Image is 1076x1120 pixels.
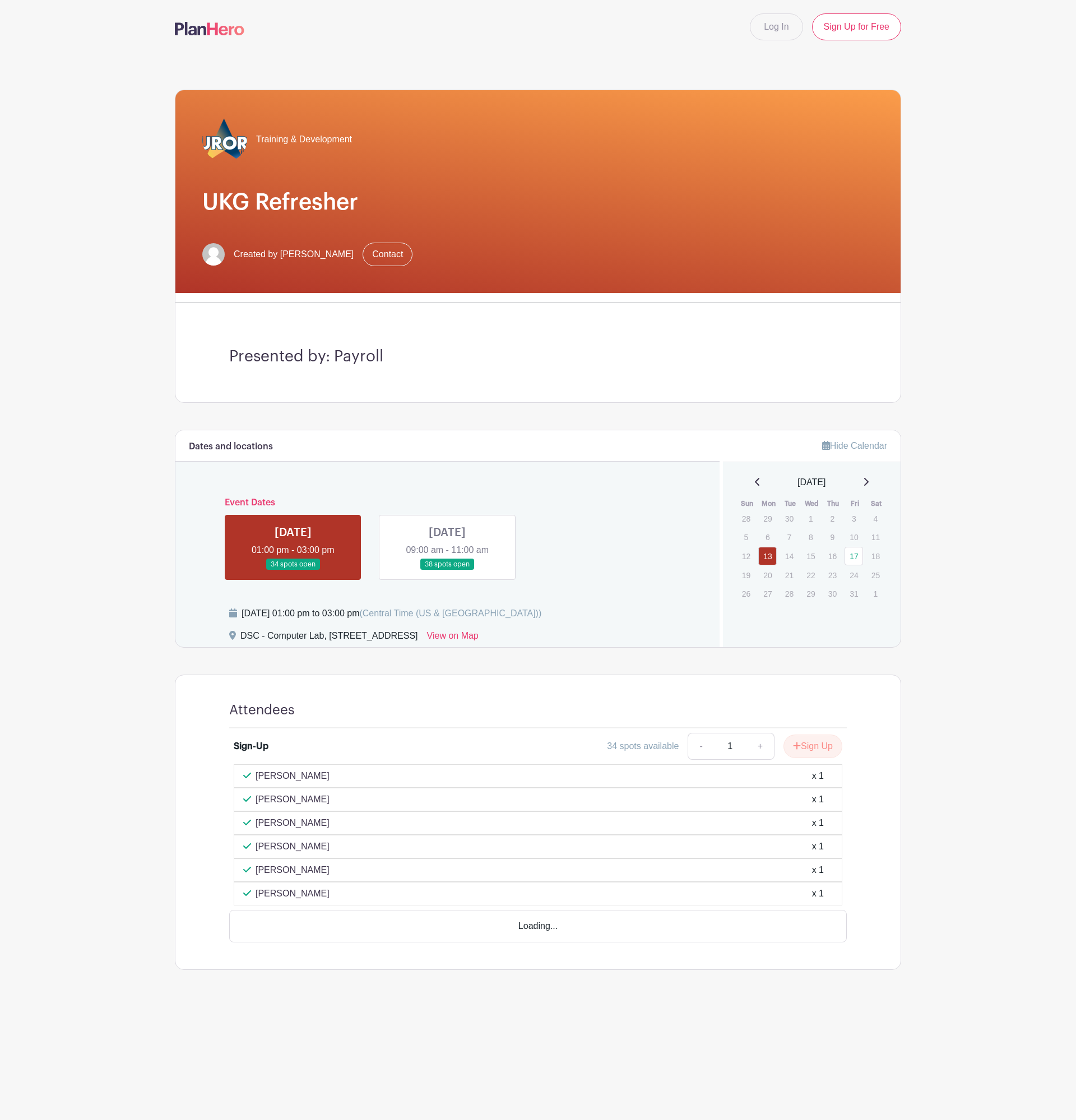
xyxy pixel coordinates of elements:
p: 22 [801,566,820,584]
p: 23 [823,566,842,584]
span: Training & Development [256,133,352,146]
h3: Presented by: Payroll [229,347,847,366]
p: 12 [737,547,755,565]
p: [PERSON_NAME] [256,793,330,806]
a: 13 [758,547,777,565]
p: 9 [823,528,842,546]
p: 29 [801,585,820,602]
span: [DATE] [797,476,825,489]
div: x 1 [812,863,824,877]
p: 5 [737,528,755,546]
img: logo-507f7623f17ff9eddc593b1ce0a138ce2505c220e1c5a4e2b4648c50719b7d32.svg [175,22,244,35]
a: + [746,733,774,760]
p: [PERSON_NAME] [256,887,330,900]
div: x 1 [812,793,824,806]
p: 10 [845,528,863,546]
p: 7 [780,528,799,546]
p: 25 [866,566,885,584]
p: 15 [801,547,820,565]
p: 11 [866,528,885,546]
th: Fri [844,498,866,509]
p: 8 [801,528,820,546]
a: Log In [750,13,803,40]
div: x 1 [812,887,824,900]
th: Tue [780,498,801,509]
p: 2 [823,510,842,527]
p: 18 [866,547,885,565]
div: 34 spots available [607,740,679,753]
th: Sat [866,498,888,509]
th: Wed [801,498,823,509]
p: [PERSON_NAME] [256,840,330,853]
button: Sign Up [783,735,842,758]
p: 28 [780,585,799,602]
div: DSC - Computer Lab, [STREET_ADDRESS] [240,629,418,647]
p: 26 [737,585,755,602]
div: Sign-Up [234,740,268,753]
p: [PERSON_NAME] [256,816,330,830]
a: Sign Up for Free [812,13,901,40]
a: Hide Calendar [822,441,887,450]
p: 3 [845,510,863,527]
p: 30 [780,510,799,527]
a: 17 [845,547,863,565]
h6: Dates and locations [189,442,273,452]
p: [PERSON_NAME] [256,863,330,877]
p: 28 [737,510,755,527]
p: 4 [866,510,885,527]
div: [DATE] 01:00 pm to 03:00 pm [242,607,541,620]
div: Loading... [229,910,847,942]
p: 29 [758,510,777,527]
span: Created by [PERSON_NAME] [234,248,354,261]
a: - [688,733,713,760]
p: 14 [780,547,799,565]
a: Contact [363,243,412,266]
th: Thu [823,498,845,509]
h6: Event Dates [216,498,679,508]
img: 2023_COA_Horiz_Logo_PMS_BlueStroke%204.png [202,117,247,162]
div: x 1 [812,840,824,853]
th: Sun [736,498,758,509]
p: 30 [823,585,842,602]
h4: Attendees [229,702,295,718]
h1: UKG Refresher [202,189,874,216]
p: 27 [758,585,777,602]
p: 1 [866,585,885,602]
p: 20 [758,566,777,584]
p: 31 [845,585,863,602]
p: 19 [737,566,755,584]
div: x 1 [812,816,824,830]
span: (Central Time (US & [GEOGRAPHIC_DATA])) [359,608,541,618]
p: 1 [801,510,820,527]
img: default-ce2991bfa6775e67f084385cd625a349d9dcbb7a52a09fb2fda1e96e2d18dcdb.png [202,243,225,266]
p: 21 [780,566,799,584]
p: [PERSON_NAME] [256,769,330,783]
p: 24 [845,566,863,584]
p: 16 [823,547,842,565]
div: x 1 [812,769,824,783]
a: View on Map [427,629,479,647]
p: 6 [758,528,777,546]
th: Mon [758,498,780,509]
